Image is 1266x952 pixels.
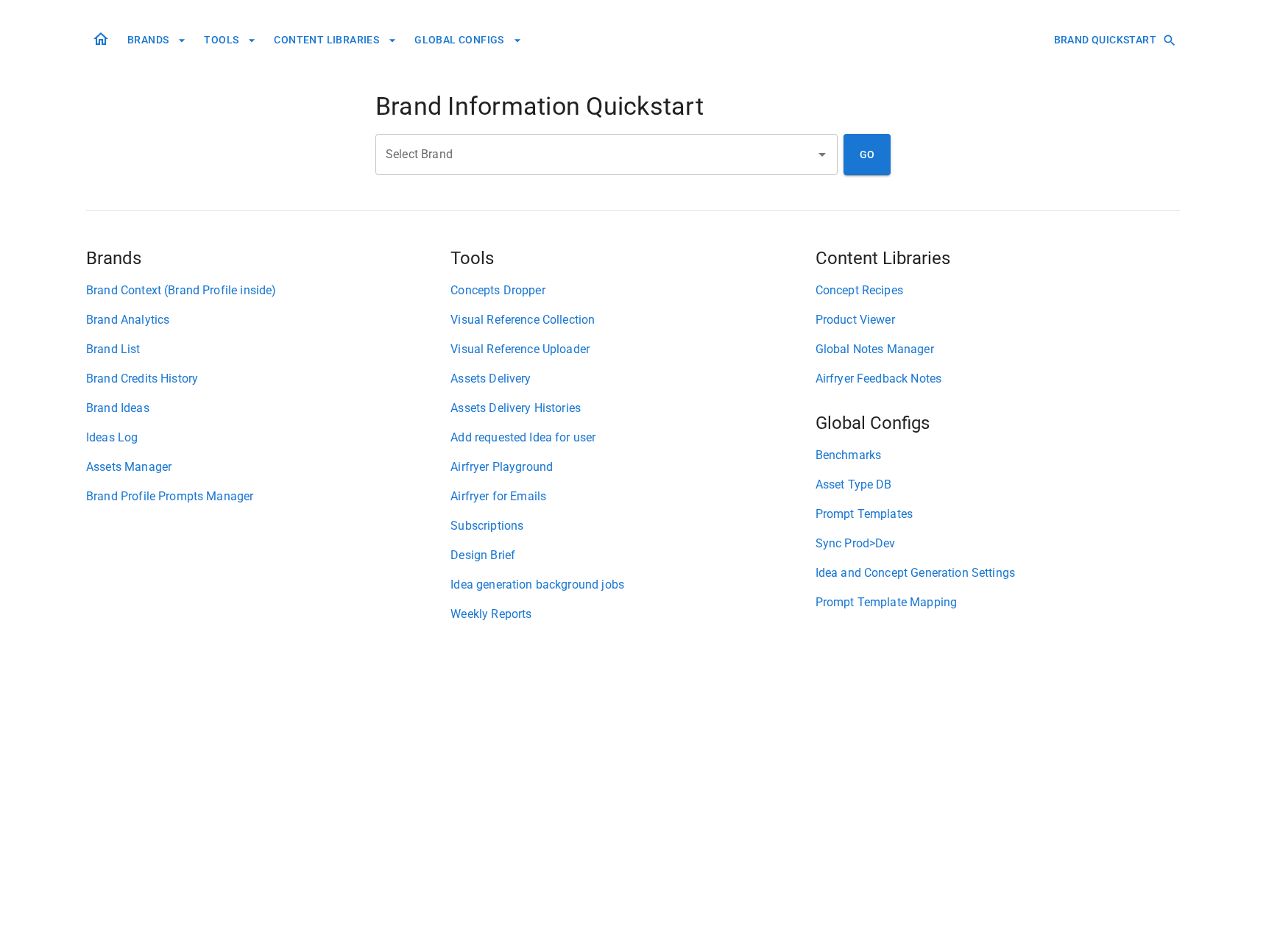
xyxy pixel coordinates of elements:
[121,26,192,54] button: BRANDS
[816,311,1180,329] a: Product Viewer
[450,517,815,535] a: Subscriptions
[450,458,815,476] a: Airfryer Playground
[86,311,450,329] a: Brand Analytics
[450,399,815,417] a: Assets Delivery Histories
[450,429,815,447] a: Add requested Idea for user
[86,458,450,476] a: Assets Manager
[409,26,528,54] button: GLOBAL CONFIGS
[816,447,1180,464] a: Benchmarks
[86,399,450,417] a: Brand Ideas
[450,246,815,270] h5: Tools
[816,282,1180,299] a: Concept Recipes
[268,26,403,54] button: CONTENT LIBRARIES
[450,370,815,388] a: Assets Delivery
[450,576,815,594] a: Idea generation background jobs
[86,282,450,299] a: Brand Context (Brand Profile inside)
[450,488,815,505] a: Airfryer for Emails
[450,282,815,299] a: Concepts Dropper
[86,341,450,358] a: Brand List
[816,411,1180,435] h5: Global Configs
[198,26,262,54] button: TOOLS
[375,91,891,122] h4: Brand Information Quickstart
[450,605,815,623] a: Weekly Reports
[816,370,1180,388] a: Airfryer Feedback Notes
[812,144,832,165] button: Open
[816,476,1180,494] a: Asset Type DB
[816,535,1180,553] a: Sync Prod>Dev
[816,246,1180,270] h5: Content Libraries
[844,134,891,175] button: GO
[450,547,815,564] a: Design Brief
[816,341,1180,358] a: Global Notes Manager
[86,429,450,447] a: Ideas Log
[86,246,450,270] h5: Brands
[450,341,815,358] a: Visual Reference Uploader
[450,311,815,329] a: Visual Reference Collection
[86,370,450,388] a: Brand Credits History
[816,594,1180,611] a: Prompt Template Mapping
[816,564,1180,582] a: Idea and Concept Generation Settings
[86,488,450,505] a: Brand Profile Prompts Manager
[816,505,1180,523] a: Prompt Templates
[1048,26,1180,54] button: BRAND QUICKSTART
